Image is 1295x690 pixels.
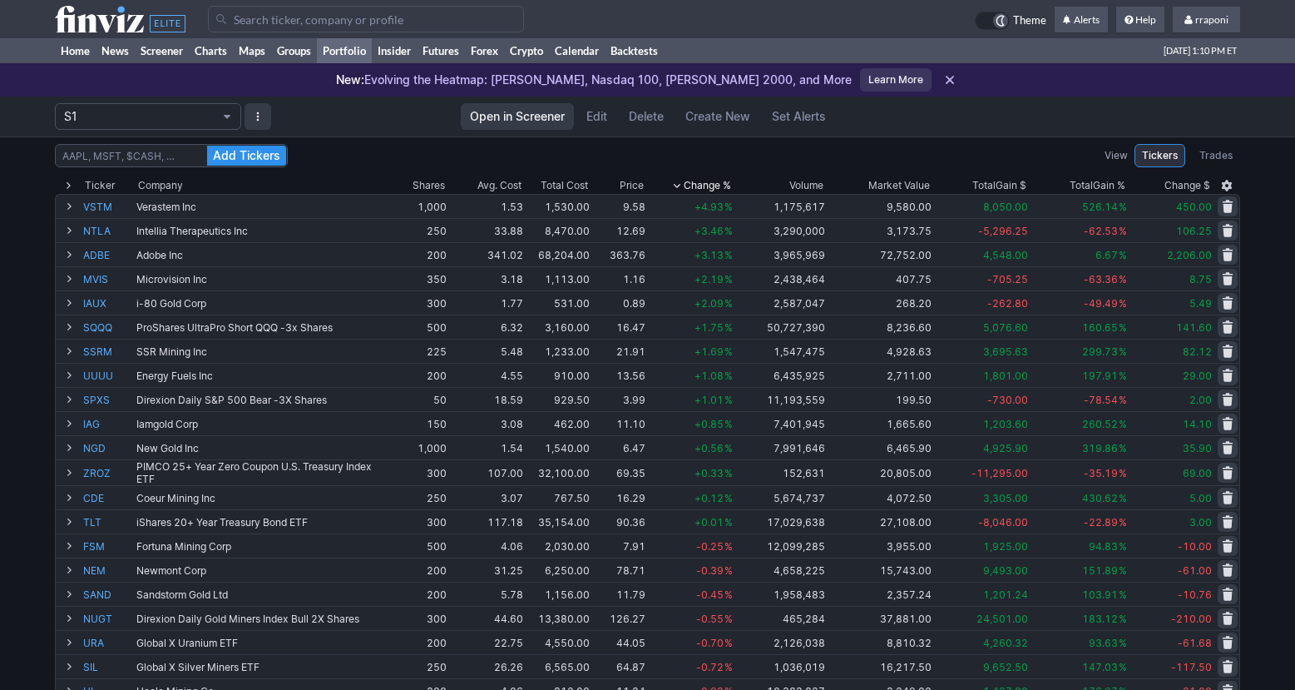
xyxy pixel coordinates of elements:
div: Shares [413,177,445,194]
td: 3,160.00 [525,315,591,339]
td: 2,438,464 [734,266,828,290]
span: % [724,225,733,237]
span: % [1119,201,1127,213]
div: SSR Mining Inc [136,345,387,358]
a: News [96,38,135,63]
div: Verastem Inc [136,201,387,213]
div: Expand All [55,177,82,194]
span: -49.49 [1084,297,1118,310]
div: Volume [789,177,823,194]
span: +1.69 [694,345,724,358]
span: 4,925.90 [983,442,1028,454]
span: 197.91 [1082,370,1118,382]
span: 3.00 [1189,516,1212,529]
span: 141.60 [1176,321,1212,334]
td: 199.50 [827,387,933,411]
div: Newmont Corp [136,564,387,577]
a: Edit [577,103,616,130]
td: 1.77 [448,290,525,315]
a: SAND [83,583,133,606]
td: 767.50 [525,485,591,509]
a: SPXS [83,388,133,411]
a: Maps [233,38,271,63]
span: S1 [64,108,215,125]
td: 1,547,475 [734,339,828,363]
div: Price [620,177,644,194]
span: -62.53 [1084,225,1118,237]
span: Create New [685,108,750,125]
a: NEM [83,558,133,582]
a: Tickers [1134,144,1185,167]
td: 300 [388,509,448,534]
span: -8,046.00 [978,516,1028,529]
span: % [724,588,733,601]
span: % [1119,345,1127,358]
span: % [724,394,733,406]
a: NUGT [83,607,133,630]
a: Open in Screener [461,103,574,130]
td: 341.02 [448,242,525,266]
td: 1.54 [448,435,525,459]
span: 14.10 [1183,418,1212,430]
td: 1.53 [448,194,525,218]
span: -705.25 [987,273,1028,285]
a: NTLA [83,219,133,242]
a: TLT [83,510,133,534]
a: rraponi [1173,7,1240,33]
td: 72,752.00 [827,242,933,266]
span: Tickers [1142,147,1178,164]
td: 300 [388,290,448,315]
a: SQQQ [83,315,133,339]
td: 531.00 [525,290,591,315]
td: 500 [388,315,448,339]
td: 27,108.00 [827,509,933,534]
td: 117.18 [448,509,525,534]
span: 94.83 [1089,540,1118,553]
span: % [724,345,733,358]
td: 18.59 [448,387,525,411]
span: 151.89 [1082,564,1118,577]
input: AAPL, MSFT, $CASH, … [55,144,288,167]
td: 6.32 [448,315,525,339]
span: 6.67 [1095,249,1118,261]
span: 160.65 [1082,321,1118,334]
span: 450.00 [1176,201,1212,213]
span: % [1119,467,1127,479]
td: 1,530.00 [525,194,591,218]
td: 250 [388,485,448,509]
td: 500 [388,534,448,558]
div: Company [138,177,183,194]
span: -11,295.00 [971,467,1028,479]
span: -22.89 [1084,516,1118,529]
td: 4.06 [448,534,525,558]
span: -0.25 [696,540,724,553]
span: % [1119,540,1127,553]
a: Trades [1192,144,1240,167]
span: Trades [1199,147,1233,164]
td: 35,154.00 [525,509,591,534]
td: 3.18 [448,266,525,290]
div: iShares 20+ Year Treasury Bond ETF [136,516,387,529]
td: 1,233.00 [525,339,591,363]
span: +0.01 [694,516,724,529]
td: 4,928.63 [827,339,933,363]
span: % [724,273,733,285]
td: 15,743.00 [827,558,933,582]
span: Change $ [1164,177,1210,194]
div: Fortuna Mining Corp [136,540,387,553]
span: % [724,418,733,430]
span: +4.93 [694,201,724,213]
span: +2.09 [694,297,724,310]
td: 910.00 [525,363,591,387]
span: -0.45 [696,588,724,601]
span: +2.19 [694,273,724,285]
span: 299.73 [1082,345,1118,358]
a: NGD [83,436,133,459]
span: 35.90 [1183,442,1212,454]
td: 4.55 [448,363,525,387]
span: 1,203.60 [983,418,1028,430]
span: % [724,297,733,310]
span: +1.01 [694,394,724,406]
td: 1,000 [388,194,448,218]
span: % [724,370,733,382]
